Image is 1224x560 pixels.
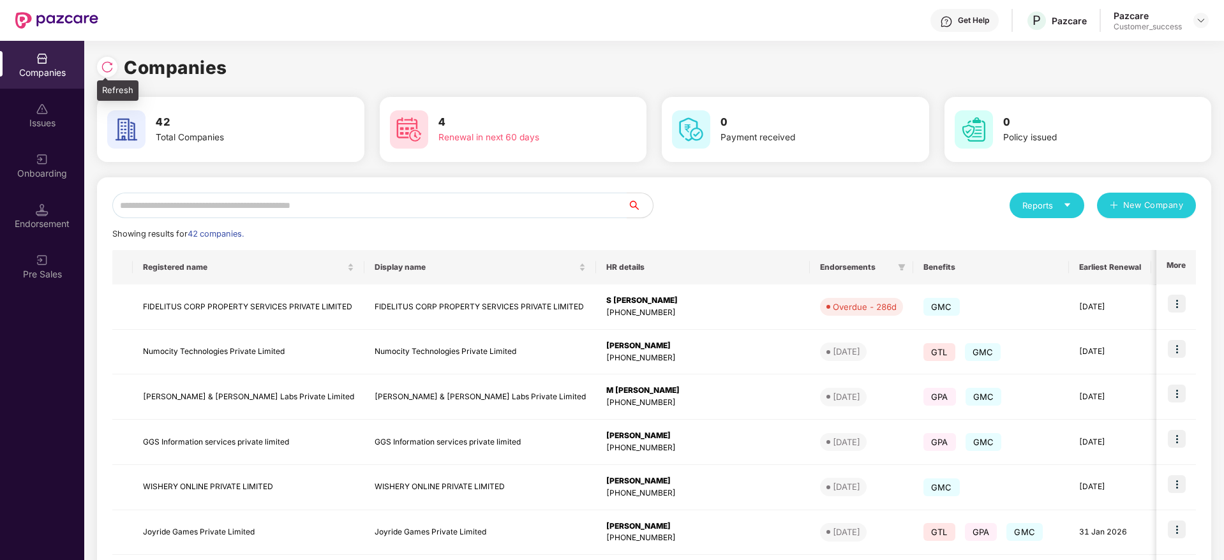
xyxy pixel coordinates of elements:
[156,131,317,145] div: Total Companies
[820,262,893,272] span: Endorsements
[833,480,860,493] div: [DATE]
[606,430,800,442] div: [PERSON_NAME]
[627,193,653,218] button: search
[1069,284,1151,330] td: [DATE]
[133,510,364,556] td: Joyride Games Private Limited
[606,475,800,487] div: [PERSON_NAME]
[15,12,98,29] img: New Pazcare Logo
[1168,475,1186,493] img: icon
[375,262,576,272] span: Display name
[133,420,364,465] td: GGS Information services private limited
[833,345,860,358] div: [DATE]
[966,433,1002,451] span: GMC
[1114,10,1182,22] div: Pazcare
[606,520,800,533] div: [PERSON_NAME]
[1006,523,1043,541] span: GMC
[596,250,810,284] th: HR details
[958,15,989,26] div: Get Help
[833,390,860,403] div: [DATE]
[606,340,800,352] div: [PERSON_NAME]
[1052,15,1087,27] div: Pazcare
[36,203,49,216] img: svg+xml;base64,PHN2ZyB3aWR0aD0iMTQuNSIgaGVpZ2h0PSIxNC41IiB2aWV3Qm94PSIwIDAgMTYgMTYiIGZpbGw9Im5vbm...
[923,478,960,496] span: GMC
[606,397,800,409] div: [PHONE_NUMBER]
[97,80,138,101] div: Refresh
[913,250,1069,284] th: Benefits
[1097,193,1196,218] button: plusNew Company
[955,110,993,149] img: svg+xml;base64,PHN2ZyB4bWxucz0iaHR0cDovL3d3dy53My5vcmcvMjAwMC9zdmciIHdpZHRoPSI2MCIgaGVpZ2h0PSI2MC...
[133,374,364,420] td: [PERSON_NAME] & [PERSON_NAME] Labs Private Limited
[923,298,960,316] span: GMC
[133,284,364,330] td: FIDELITUS CORP PROPERTY SERVICES PRIVATE LIMITED
[1069,330,1151,375] td: [DATE]
[1156,250,1196,284] th: More
[188,229,244,239] span: 42 companies.
[923,523,955,541] span: GTL
[438,114,599,131] h3: 4
[1168,520,1186,538] img: icon
[940,15,953,28] img: svg+xml;base64,PHN2ZyBpZD0iSGVscC0zMngzMiIgeG1sbnM9Imh0dHA6Ly93d3cudzMub3JnLzIwMDAvc3ZnIiB3aWR0aD...
[1114,22,1182,32] div: Customer_success
[133,330,364,375] td: Numocity Technologies Private Limited
[1069,420,1151,465] td: [DATE]
[1168,340,1186,358] img: icon
[1069,250,1151,284] th: Earliest Renewal
[965,523,997,541] span: GPA
[1168,295,1186,313] img: icon
[1151,250,1206,284] th: Issues
[720,131,881,145] div: Payment received
[966,388,1002,406] span: GMC
[672,110,710,149] img: svg+xml;base64,PHN2ZyB4bWxucz0iaHR0cDovL3d3dy53My5vcmcvMjAwMC9zdmciIHdpZHRoPSI2MCIgaGVpZ2h0PSI2MC...
[965,343,1001,361] span: GMC
[895,260,908,275] span: filter
[606,385,800,397] div: M [PERSON_NAME]
[364,374,596,420] td: [PERSON_NAME] & [PERSON_NAME] Labs Private Limited
[627,200,653,210] span: search
[133,250,364,284] th: Registered name
[1033,13,1041,28] span: P
[133,465,364,510] td: WISHERY ONLINE PRIVATE LIMITED
[438,131,599,145] div: Renewal in next 60 days
[606,307,800,319] div: [PHONE_NUMBER]
[36,254,49,267] img: svg+xml;base64,PHN2ZyB3aWR0aD0iMjAiIGhlaWdodD0iMjAiIHZpZXdCb3g9IjAgMCAyMCAyMCIgZmlsbD0ibm9uZSIgeG...
[364,330,596,375] td: Numocity Technologies Private Limited
[107,110,146,149] img: svg+xml;base64,PHN2ZyB4bWxucz0iaHR0cDovL3d3dy53My5vcmcvMjAwMC9zdmciIHdpZHRoPSI2MCIgaGVpZ2h0PSI2MC...
[36,103,49,115] img: svg+xml;base64,PHN2ZyBpZD0iSXNzdWVzX2Rpc2FibGVkIiB4bWxucz0iaHR0cDovL3d3dy53My5vcmcvMjAwMC9zdmciIH...
[1168,430,1186,448] img: icon
[833,526,860,538] div: [DATE]
[364,284,596,330] td: FIDELITUS CORP PROPERTY SERVICES PRIVATE LIMITED
[36,52,49,65] img: svg+xml;base64,PHN2ZyBpZD0iQ29tcGFuaWVzIiB4bWxucz0iaHR0cDovL3d3dy53My5vcmcvMjAwMC9zdmciIHdpZHRoPS...
[606,442,800,454] div: [PHONE_NUMBER]
[1123,199,1184,212] span: New Company
[833,300,897,313] div: Overdue - 286d
[1168,385,1186,402] img: icon
[923,343,955,361] span: GTL
[112,229,244,239] span: Showing results for
[606,532,800,544] div: [PHONE_NUMBER]
[1196,15,1206,26] img: svg+xml;base64,PHN2ZyBpZD0iRHJvcGRvd24tMzJ4MzIiIHhtbG5zPSJodHRwOi8vd3d3LnczLm9yZy8yMDAwL3N2ZyIgd2...
[833,436,860,448] div: [DATE]
[364,250,596,284] th: Display name
[606,295,800,307] div: S [PERSON_NAME]
[143,262,345,272] span: Registered name
[898,263,906,271] span: filter
[1022,199,1071,212] div: Reports
[720,114,881,131] h3: 0
[390,110,428,149] img: svg+xml;base64,PHN2ZyB4bWxucz0iaHR0cDovL3d3dy53My5vcmcvMjAwMC9zdmciIHdpZHRoPSI2MCIgaGVpZ2h0PSI2MC...
[923,388,956,406] span: GPA
[1069,510,1151,556] td: 31 Jan 2026
[606,487,800,499] div: [PHONE_NUMBER]
[124,54,227,82] h1: Companies
[364,420,596,465] td: GGS Information services private limited
[364,510,596,556] td: Joyride Games Private Limited
[101,61,114,73] img: svg+xml;base64,PHN2ZyBpZD0iUmVsb2FkLTMyeDMyIiB4bWxucz0iaHR0cDovL3d3dy53My5vcmcvMjAwMC9zdmciIHdpZH...
[1069,465,1151,510] td: [DATE]
[1003,114,1164,131] h3: 0
[1063,201,1071,209] span: caret-down
[923,433,956,451] span: GPA
[364,465,596,510] td: WISHERY ONLINE PRIVATE LIMITED
[36,153,49,166] img: svg+xml;base64,PHN2ZyB3aWR0aD0iMjAiIGhlaWdodD0iMjAiIHZpZXdCb3g9IjAgMCAyMCAyMCIgZmlsbD0ibm9uZSIgeG...
[1003,131,1164,145] div: Policy issued
[606,352,800,364] div: [PHONE_NUMBER]
[1110,201,1118,211] span: plus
